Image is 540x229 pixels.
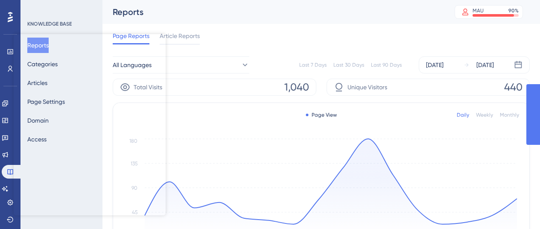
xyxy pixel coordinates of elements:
div: [DATE] [476,60,494,70]
span: Article Reports [160,31,200,41]
div: MAU [473,7,484,14]
span: Unique Visitors [347,82,387,92]
tspan: 45 [132,209,137,215]
div: 90 % [508,7,519,14]
span: 440 [504,80,522,94]
div: Last 30 Days [333,62,364,68]
div: Monthly [500,112,519,118]
div: Page View [306,112,337,118]
div: Daily [457,112,469,118]
div: Last 7 Days [299,62,327,68]
div: Reports [113,6,433,18]
div: Last 90 Days [371,62,402,68]
div: KNOWLEDGE BASE [27,21,72,27]
div: [DATE] [426,60,444,70]
span: 1,040 [284,80,309,94]
button: All Languages [113,56,249,73]
span: Page Reports [113,31,149,41]
iframe: UserGuiding AI Assistant Launcher [504,195,530,221]
div: Weekly [476,112,493,118]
